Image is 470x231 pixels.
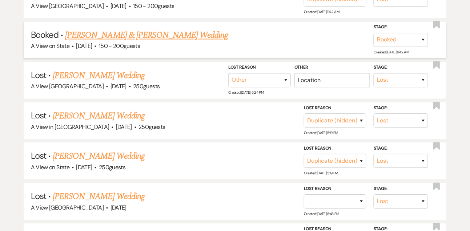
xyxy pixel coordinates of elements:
label: Lost Reason [304,145,366,153]
label: Stage: [374,104,428,112]
span: Created: [DATE] 8:48 PM [304,211,339,216]
span: [DATE] [116,123,132,131]
span: 250 guests [133,83,160,90]
span: [DATE] [76,42,92,50]
label: Stage: [374,24,428,32]
span: Created: [DATE] 5:19 PM [304,131,338,135]
a: [PERSON_NAME] Wedding [53,190,145,203]
a: [PERSON_NAME] Wedding [53,150,145,163]
label: Lost Reason [304,104,366,112]
a: [PERSON_NAME] & [PERSON_NAME] Wedding [65,29,228,42]
label: Stage: [374,185,428,193]
span: 250 guests [99,164,125,171]
span: A View [GEOGRAPHIC_DATA] [31,2,104,10]
span: Lost [31,191,46,202]
span: 250 guests [138,123,165,131]
a: [PERSON_NAME] Wedding [53,110,145,123]
label: Stage: [374,145,428,153]
span: Booked [31,29,59,41]
label: Lost Reason [304,185,366,193]
span: [DATE] [76,164,92,171]
span: [DATE] [111,83,126,90]
span: 150 - 200 guests [99,42,140,50]
span: Created: [DATE] 11:42 AM [374,50,409,55]
span: A View on State [31,42,69,50]
a: [PERSON_NAME] Wedding [53,69,145,82]
span: A View [GEOGRAPHIC_DATA] [31,204,104,212]
label: Other [294,64,370,72]
span: Lost [31,70,46,81]
span: 150 - 200 guests [133,2,174,10]
span: A View [GEOGRAPHIC_DATA] [31,83,104,90]
span: A View in [GEOGRAPHIC_DATA] [31,123,109,131]
span: [DATE] [111,2,126,10]
label: Stage: [374,64,428,72]
span: Created: [DATE] 5:24 PM [228,90,264,95]
span: Created: [DATE] 5:19 PM [304,171,338,176]
span: Created: [DATE] 11:42 AM [304,9,339,14]
span: Lost [31,110,46,121]
span: [DATE] [111,204,126,212]
span: A View on State [31,164,69,171]
span: Lost [31,150,46,162]
label: Lost Reason [228,64,291,72]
